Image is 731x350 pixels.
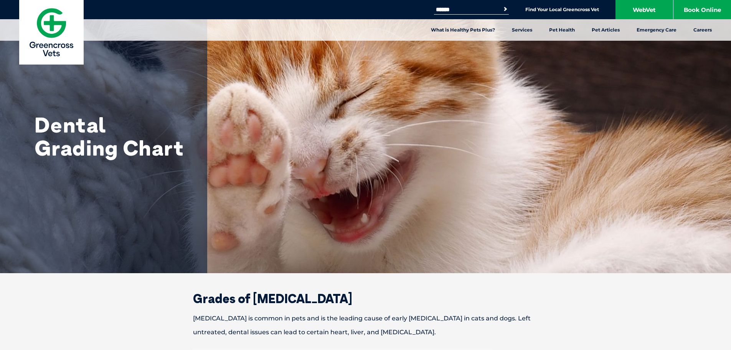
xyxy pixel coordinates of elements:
a: Find Your Local Greencross Vet [525,7,599,13]
a: Emergency Care [628,19,685,41]
a: Pet Articles [583,19,628,41]
h1: Dental Grading Chart [35,113,188,159]
a: Pet Health [541,19,583,41]
a: What is Healthy Pets Plus? [422,19,503,41]
p: [MEDICAL_DATA] is common in pets and is the leading cause of early [MEDICAL_DATA] in cats and dog... [166,312,565,339]
button: Search [502,5,509,13]
a: Careers [685,19,720,41]
a: Services [503,19,541,41]
h2: Grades of [MEDICAL_DATA] [166,292,565,305]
